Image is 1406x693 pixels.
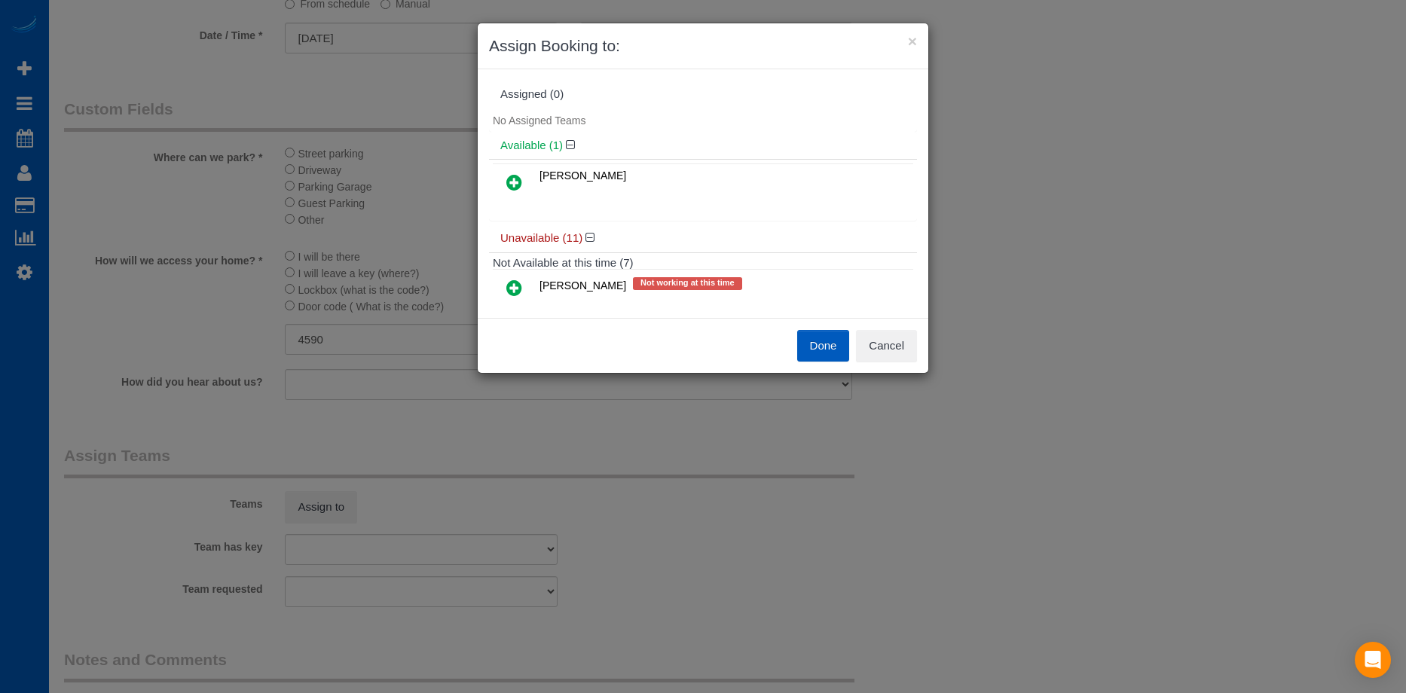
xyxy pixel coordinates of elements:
[856,330,917,362] button: Cancel
[489,35,917,57] h3: Assign Booking to:
[633,277,742,289] span: Not working at this time
[500,88,906,101] div: Assigned (0)
[493,114,585,127] span: No Assigned Teams
[539,169,626,182] span: [PERSON_NAME]
[493,257,913,270] h4: Not Available at this time (7)
[908,33,917,49] button: ×
[500,232,906,245] h4: Unavailable (11)
[1355,642,1391,678] div: Open Intercom Messenger
[797,330,850,362] button: Done
[539,280,626,292] span: [PERSON_NAME]
[500,139,906,152] h4: Available (1)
